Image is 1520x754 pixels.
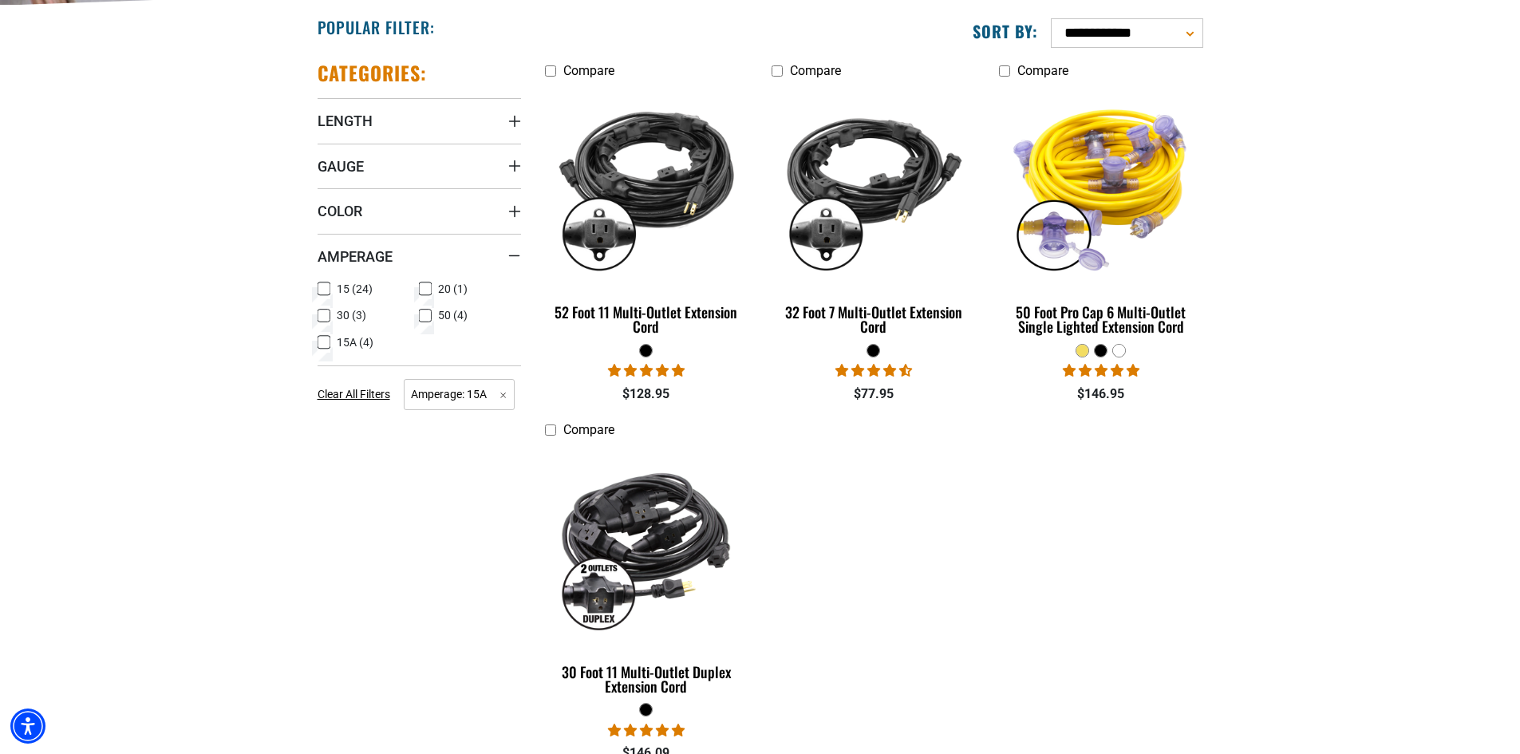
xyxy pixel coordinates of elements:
[318,144,521,188] summary: Gauge
[1063,363,1139,378] span: 4.80 stars
[545,446,748,703] a: black 30 Foot 11 Multi-Outlet Duplex Extension Cord
[545,305,748,334] div: 52 Foot 11 Multi-Outlet Extension Cord
[438,283,468,294] span: 20 (1)
[772,385,975,404] div: $77.95
[545,86,748,343] a: black 52 Foot 11 Multi-Outlet Extension Cord
[438,310,468,321] span: 50 (4)
[835,363,912,378] span: 4.67 stars
[773,94,974,278] img: black
[318,234,521,278] summary: Amperage
[318,388,390,401] span: Clear All Filters
[337,310,366,321] span: 30 (3)
[563,422,614,437] span: Compare
[608,723,685,738] span: 5.00 stars
[318,98,521,143] summary: Length
[318,202,362,220] span: Color
[337,337,373,348] span: 15A (4)
[318,386,397,403] a: Clear All Filters
[318,157,364,176] span: Gauge
[1001,94,1202,278] img: yellow
[999,305,1202,334] div: 50 Foot Pro Cap 6 Multi-Outlet Single Lighted Extension Cord
[608,363,685,378] span: 4.95 stars
[546,453,747,637] img: black
[10,709,45,744] div: Accessibility Menu
[318,112,373,130] span: Length
[790,63,841,78] span: Compare
[772,305,975,334] div: 32 Foot 7 Multi-Outlet Extension Cord
[318,17,435,38] h2: Popular Filter:
[318,61,428,85] h2: Categories:
[545,665,748,693] div: 30 Foot 11 Multi-Outlet Duplex Extension Cord
[337,283,373,294] span: 15 (24)
[404,386,515,401] a: Amperage: 15A
[973,21,1038,41] label: Sort by:
[1017,63,1068,78] span: Compare
[546,94,747,278] img: black
[545,385,748,404] div: $128.95
[772,86,975,343] a: black 32 Foot 7 Multi-Outlet Extension Cord
[999,385,1202,404] div: $146.95
[318,247,393,266] span: Amperage
[404,379,515,410] span: Amperage: 15A
[318,188,521,233] summary: Color
[563,63,614,78] span: Compare
[999,86,1202,343] a: yellow 50 Foot Pro Cap 6 Multi-Outlet Single Lighted Extension Cord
